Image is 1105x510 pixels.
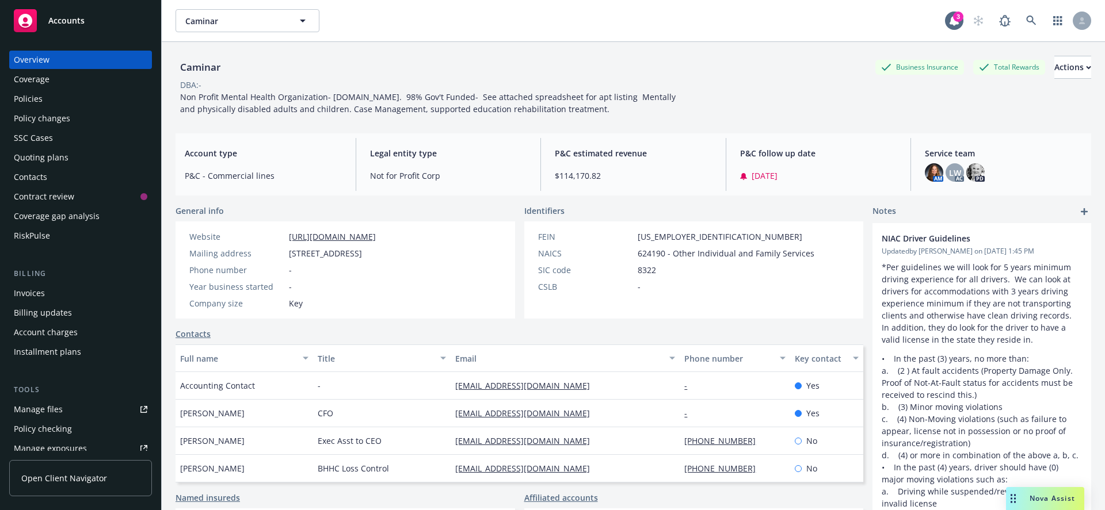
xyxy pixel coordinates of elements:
div: CSLB [538,281,633,293]
span: CFO [318,407,333,419]
span: Not for Profit Corp [370,170,527,182]
a: [PHONE_NUMBER] [684,435,765,446]
span: Key [289,297,303,309]
a: Contract review [9,187,152,206]
span: Service team [925,147,1082,159]
a: Coverage [9,70,152,89]
span: [PERSON_NAME] [180,435,245,447]
span: P&C estimated revenue [555,147,712,159]
p: *Per guidelines we will look for 5 years minimum driving experience for all drivers. We can look ... [882,261,1082,346]
div: Policy changes [14,109,70,128]
a: Policy checking [9,420,152,438]
span: General info [176,205,224,217]
div: SIC code [538,264,633,276]
div: Business Insurance [875,60,964,74]
a: Accounts [9,5,152,37]
span: [US_EMPLOYER_IDENTIFICATION_NUMBER] [638,231,802,243]
div: Invoices [14,284,45,302]
a: - [684,408,696,419]
button: Key contact [790,344,863,372]
div: Full name [180,352,296,365]
a: [URL][DOMAIN_NAME] [289,231,376,242]
a: RiskPulse [9,227,152,245]
div: Company size [189,297,284,309]
div: FEIN [538,231,633,243]
span: LW [949,167,961,179]
span: Identifiers [524,205,565,217]
a: Affiliated accounts [524,492,598,504]
span: Updated by [PERSON_NAME] on [DATE] 1:45 PM [882,246,1082,256]
span: - [318,379,321,392]
span: Legal entity type [370,147,527,159]
span: P&C - Commercial lines [185,170,342,182]
a: Manage files [9,400,152,419]
button: Caminar [176,9,319,32]
span: Accounting Contact [180,379,255,392]
a: SSC Cases [9,129,152,147]
a: Policies [9,90,152,108]
div: Quoting plans [14,148,68,167]
div: Website [189,231,284,243]
div: Manage files [14,400,63,419]
a: [EMAIL_ADDRESS][DOMAIN_NAME] [455,408,599,419]
span: Nova Assist [1030,493,1075,503]
span: - [289,264,292,276]
img: photo [925,163,943,182]
div: Key contact [795,352,846,365]
div: SSC Cases [14,129,53,147]
span: No [806,462,817,474]
span: Yes [806,379,820,392]
span: Account type [185,147,342,159]
span: Notes [872,205,896,218]
div: Coverage [14,70,49,89]
button: Nova Assist [1006,487,1084,510]
a: - [684,380,696,391]
button: Title [313,344,451,372]
span: NIAC Driver Guidelines [882,232,1052,244]
div: Total Rewards [973,60,1045,74]
a: [EMAIL_ADDRESS][DOMAIN_NAME] [455,435,599,446]
span: Yes [806,407,820,419]
a: Overview [9,51,152,69]
div: Caminar [176,60,225,75]
div: RiskPulse [14,227,50,245]
span: - [289,281,292,293]
div: Policies [14,90,43,108]
span: 624190 - Other Individual and Family Services [638,247,814,259]
a: Account charges [9,323,152,342]
div: Policy checking [14,420,72,438]
a: Switch app [1046,9,1069,32]
a: Report a Bug [993,9,1016,32]
div: Mailing address [189,247,284,259]
a: Manage exposures [9,439,152,458]
div: Coverage gap analysis [14,207,100,225]
span: No [806,435,817,447]
a: Contacts [176,328,211,340]
div: Contacts [14,168,47,186]
span: Non Profit Mental Health Organization- [DOMAIN_NAME]. 98% Gov't Funded- See attached spreadsheet ... [180,91,678,114]
span: BHHC Loss Control [318,462,389,474]
div: Manage exposures [14,439,87,458]
span: [PERSON_NAME] [180,407,245,419]
div: NAICS [538,247,633,259]
span: Exec Asst to CEO [318,435,382,447]
span: [PERSON_NAME] [180,462,245,474]
span: P&C follow up date [740,147,897,159]
div: Title [318,352,433,365]
div: Email [455,352,662,365]
div: Actions [1054,56,1091,78]
span: [STREET_ADDRESS] [289,247,362,259]
a: Installment plans [9,343,152,361]
span: $114,170.82 [555,170,712,182]
a: [EMAIL_ADDRESS][DOMAIN_NAME] [455,380,599,391]
a: add [1077,205,1091,218]
div: Billing updates [14,304,72,322]
button: Actions [1054,56,1091,79]
div: Year business started [189,281,284,293]
a: Start snowing [967,9,990,32]
span: Accounts [48,16,85,25]
button: Phone number [680,344,790,372]
a: Billing updates [9,304,152,322]
button: Email [451,344,680,372]
button: Full name [176,344,313,372]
